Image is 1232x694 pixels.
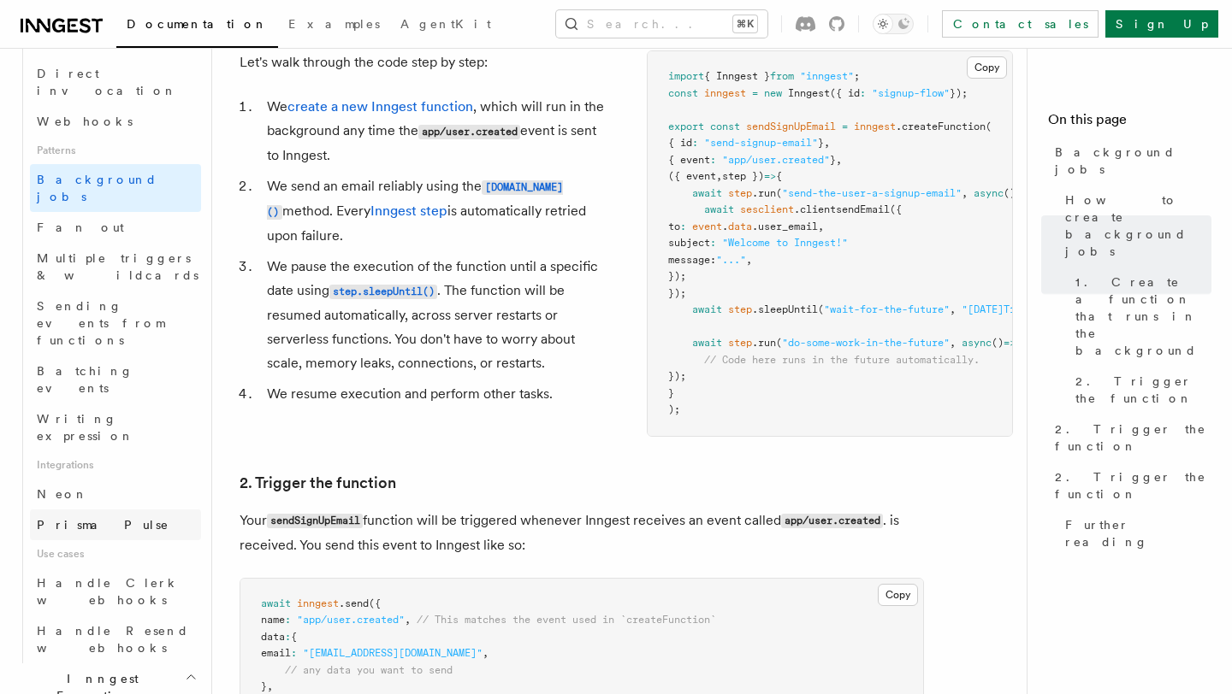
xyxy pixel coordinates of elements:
[668,254,716,266] span: message:
[1075,273,1211,359] span: 1. Create a function that runs in the background
[30,106,201,137] a: Webhooks
[262,174,606,248] li: We send an email reliably using the method. Every is automatically retried upon failure.
[30,540,201,568] span: Use cases
[788,87,830,99] span: Inngest
[37,364,133,395] span: Batching events
[746,121,836,132] span: sendSignUpEmail
[818,221,824,232] span: ,
[1075,373,1211,407] span: 2. Trigger the function
[668,137,692,149] span: { id
[1105,10,1218,38] a: Sign Up
[288,17,380,31] span: Examples
[710,154,716,166] span: :
[764,87,782,99] span: new
[668,221,680,232] span: to
[30,451,201,479] span: Integrations
[37,67,177,97] span: Direct invocation
[974,187,1004,199] span: async
[668,87,698,99] span: const
[291,631,297,643] span: {
[30,164,201,212] a: Background jobs
[692,337,722,349] span: await
[896,121,986,132] span: .createFunction
[842,121,848,132] span: =
[722,237,848,249] span: "Welcome to Inngest!"
[37,115,133,128] span: Webhooks
[668,370,686,382] span: });
[770,70,794,82] span: from
[716,170,722,182] span: ,
[1048,414,1211,462] a: 2. Trigger the function
[668,237,710,249] span: subject
[781,514,883,528] code: app/user.created
[261,631,285,643] span: data
[240,471,396,495] a: 2. Trigger the function
[962,337,992,349] span: async
[692,221,722,232] span: event
[30,212,201,243] a: Fan out
[417,614,716,626] span: // This matches the event used in `createFunction`
[722,154,830,166] span: "app/user.created"
[794,203,890,215] span: .clientsendEmail
[668,170,716,182] span: ({ event
[291,647,297,659] span: :
[692,137,698,149] span: :
[776,170,782,182] span: {
[1055,468,1211,503] span: 2. Trigger the function
[30,356,201,403] a: Batching events
[878,584,918,606] button: Copy
[752,303,818,315] span: .sleepUntil
[285,664,453,676] span: // any data you want to send
[1055,421,1211,455] span: 2. Trigger the function
[728,221,752,232] span: data
[950,87,968,99] span: });
[704,70,770,82] span: { Inngest }
[830,154,836,166] span: }
[30,479,201,509] a: Neon
[329,285,437,299] code: step.sleepUntil()
[800,70,854,82] span: "inngest"
[764,170,776,182] span: =>
[830,87,860,99] span: ({ id
[1069,366,1211,414] a: 2. Trigger the function
[1004,187,1016,199] span: ()
[668,154,710,166] span: { event
[37,221,124,234] span: Fan out
[262,255,606,375] li: We pause the execution of the function until a specific date using . The function will be resumed...
[1065,191,1211,260] span: How to create background jobs
[240,50,606,74] p: Let's walk through the code step by step:
[992,337,1004,349] span: ()
[668,387,674,399] span: }
[267,178,563,219] a: [DOMAIN_NAME]()
[1048,137,1211,185] a: Background jobs
[1058,509,1211,557] a: Further reading
[752,187,776,199] span: .run
[30,403,201,451] a: Writing expression
[261,614,285,626] span: name
[339,597,369,609] span: .send
[37,251,198,282] span: Multiple triggers & wildcards
[824,303,950,315] span: "wait-for-the-future"
[942,10,1099,38] a: Contact sales
[950,303,956,315] span: ,
[818,137,824,149] span: }
[710,237,716,249] span: :
[30,568,201,615] a: Handle Clerk webhooks
[854,70,860,82] span: ;
[1055,144,1211,178] span: Background jobs
[776,187,782,199] span: (
[261,597,291,609] span: await
[728,187,752,199] span: step
[261,680,267,692] span: }
[733,15,757,32] kbd: ⌘K
[30,615,201,663] a: Handle Resend webhooks
[680,221,686,232] span: :
[782,337,950,349] span: "do-some-work-in-the-future"
[30,243,201,291] a: Multiple triggers & wildcards
[752,221,818,232] span: .user_email
[37,487,88,501] span: Neon
[716,254,746,266] span: "..."
[967,56,1007,79] button: Copy
[776,337,782,349] span: (
[262,382,606,406] li: We resume execution and perform other tasks.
